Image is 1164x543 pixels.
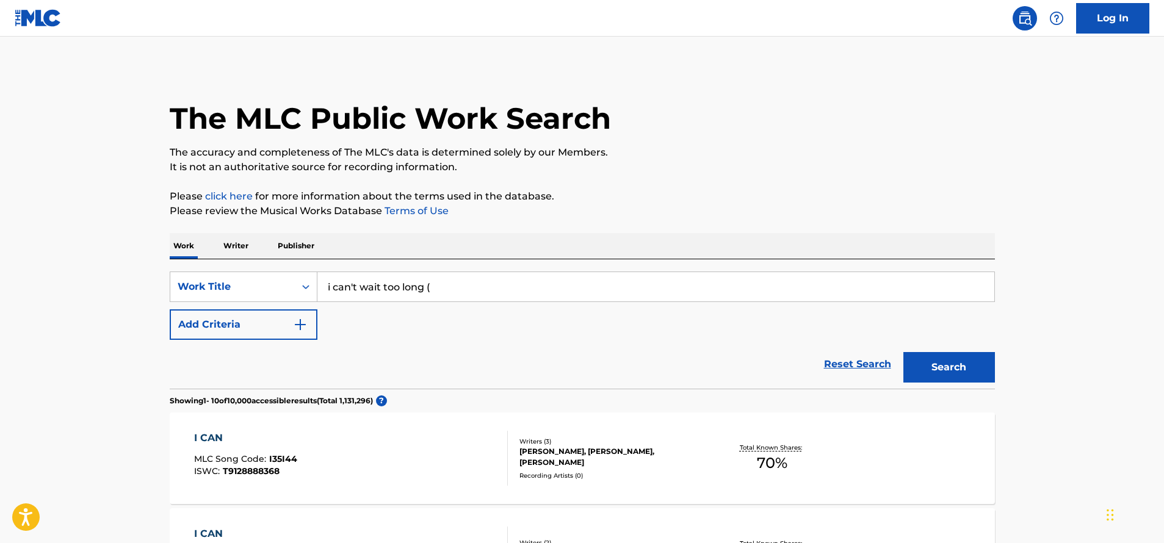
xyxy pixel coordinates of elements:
p: Work [170,233,198,259]
img: help [1049,11,1064,26]
p: Total Known Shares: [740,443,805,452]
div: I CAN [194,431,297,445]
div: Writers ( 3 ) [519,437,704,446]
iframe: Chat Widget [1103,484,1164,543]
span: I35I44 [269,453,297,464]
h1: The MLC Public Work Search [170,100,611,137]
button: Add Criteria [170,309,317,340]
p: Please review the Musical Works Database [170,204,995,218]
p: It is not an authoritative source for recording information. [170,160,995,174]
a: Reset Search [818,351,897,378]
div: Help [1044,6,1069,31]
span: T9128888368 [223,466,280,476]
div: Drag [1107,497,1114,533]
button: Search [903,352,995,383]
div: [PERSON_NAME], [PERSON_NAME], [PERSON_NAME] [519,446,704,468]
span: ISWC : [194,466,223,476]
a: Terms of Use [382,205,449,217]
span: MLC Song Code : [194,453,269,464]
div: Work Title [178,279,287,294]
img: 9d2ae6d4665cec9f34b9.svg [293,317,308,332]
span: 70 % [757,452,787,474]
p: Publisher [274,233,318,259]
a: click here [205,190,253,202]
a: I CANMLC Song Code:I35I44ISWC:T9128888368Writers (3)[PERSON_NAME], [PERSON_NAME], [PERSON_NAME]Re... [170,412,995,504]
div: Recording Artists ( 0 ) [519,471,704,480]
img: MLC Logo [15,9,62,27]
img: search [1018,11,1032,26]
p: Showing 1 - 10 of 10,000 accessible results (Total 1,131,296 ) [170,395,373,406]
a: Log In [1076,3,1149,34]
div: I CAN [194,527,302,541]
form: Search Form [170,271,995,389]
p: Please for more information about the terms used in the database. [170,189,995,204]
p: Writer [220,233,252,259]
p: The accuracy and completeness of The MLC's data is determined solely by our Members. [170,145,995,160]
a: Public Search [1013,6,1037,31]
span: ? [376,395,387,406]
